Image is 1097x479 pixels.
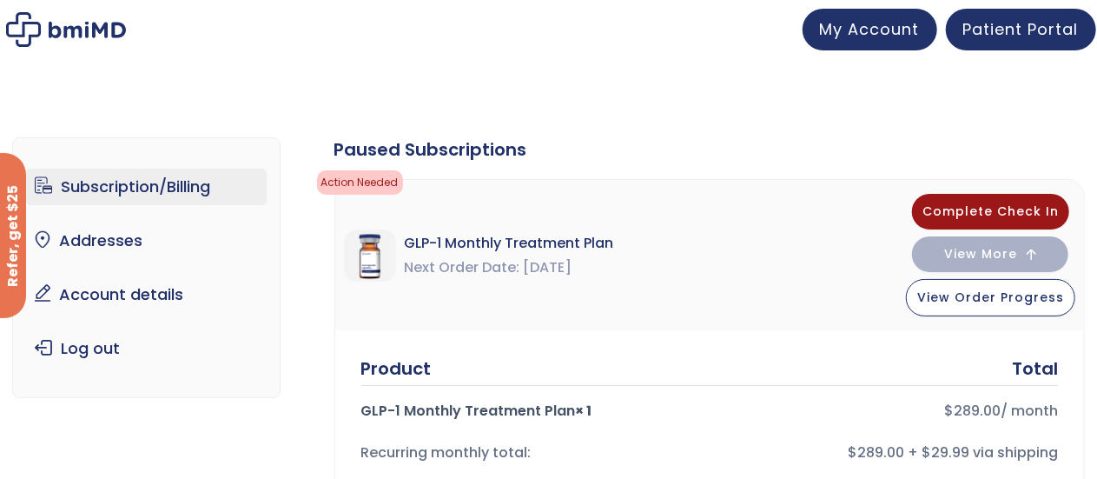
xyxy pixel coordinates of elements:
span: GLP-1 Monthly Treatment Plan [405,231,614,256]
span: [DATE] [524,256,572,280]
button: View Order Progress [906,279,1075,316]
button: Complete Check In [912,194,1069,230]
a: My Account [803,9,937,50]
span: $ [944,401,954,421]
div: Recurring monthly total: [361,441,696,465]
a: Account details [26,276,267,313]
div: Total [1012,356,1058,381]
div: GLP-1 Monthly Treatment Plan [361,399,696,423]
div: Product [361,356,432,381]
a: Subscription/Billing [26,169,267,205]
div: Paused Subscriptions [334,137,1085,162]
div: $289.00 + $29.99 via shipping [724,441,1058,465]
button: View More [912,236,1068,272]
span: Patient Portal [963,18,1079,40]
span: View More [944,249,1017,260]
span: Complete Check In [922,203,1059,220]
bdi: 289.00 [944,401,1001,421]
span: View Order Progress [917,289,1064,306]
a: Log out [26,330,267,367]
span: Action Needed [317,170,403,195]
span: My Account [820,18,920,40]
div: / month [724,399,1058,423]
img: My account [6,12,126,47]
span: Next Order Date [405,256,520,280]
a: Patient Portal [946,9,1096,50]
nav: Account pages [12,137,281,398]
a: Addresses [26,223,267,259]
strong: × 1 [576,401,592,421]
img: GLP-1 Monthly Treatment Plan [344,230,396,282]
